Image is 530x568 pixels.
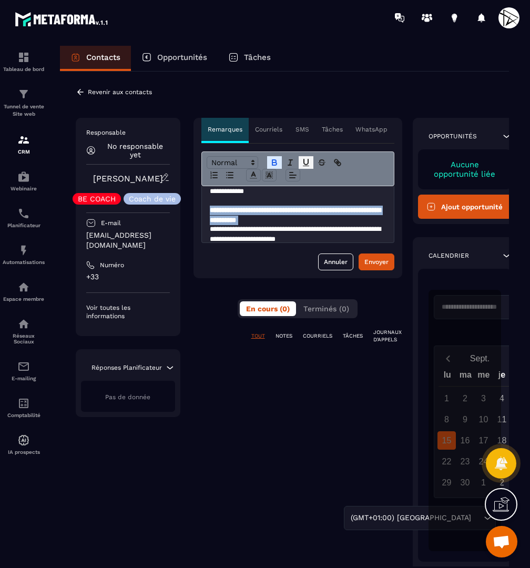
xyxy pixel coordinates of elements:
[429,132,477,140] p: Opportunités
[3,126,45,163] a: formationformationCRM
[429,251,469,260] p: Calendrier
[240,301,296,316] button: En cours (0)
[105,393,150,401] span: Pas de donnée
[86,272,170,282] p: +33
[86,128,170,137] p: Responsable
[93,174,163,184] a: [PERSON_NAME]
[17,170,30,183] img: automations
[364,257,389,267] div: Envoyer
[3,273,45,310] a: automationsautomationsEspace membre
[251,332,265,340] p: TOUT
[17,88,30,100] img: formation
[17,134,30,146] img: formation
[218,46,281,71] a: Tâches
[157,53,207,62] p: Opportunités
[15,9,109,28] img: logo
[3,389,45,426] a: accountantaccountantComptabilité
[131,46,218,71] a: Opportunités
[343,332,363,340] p: TÂCHES
[297,301,355,316] button: Terminés (0)
[3,163,45,199] a: automationsautomationsWebinaire
[86,303,170,320] p: Voir toutes les informations
[3,149,45,155] p: CRM
[3,333,45,344] p: Réseaux Sociaux
[348,512,473,524] span: (GMT+01:00) [GEOGRAPHIC_DATA]
[255,125,282,134] p: Courriels
[359,253,394,270] button: Envoyer
[17,51,30,64] img: formation
[373,329,402,343] p: JOURNAUX D'APPELS
[355,125,388,134] p: WhatsApp
[295,125,309,134] p: SMS
[303,305,349,313] span: Terminés (0)
[3,43,45,80] a: formationformationTableau de bord
[486,526,517,557] div: Ouvrir le chat
[129,195,176,202] p: Coach de vie
[3,296,45,302] p: Espace membre
[208,125,242,134] p: Remarques
[344,506,496,530] div: Search for option
[3,80,45,126] a: formationformationTunnel de vente Site web
[244,53,271,62] p: Tâches
[3,310,45,352] a: social-networksocial-networkRéseaux Sociaux
[246,305,290,313] span: En cours (0)
[3,412,45,418] p: Comptabilité
[60,46,131,71] a: Contacts
[3,222,45,228] p: Planificateur
[3,199,45,236] a: schedulerschedulerPlanificateur
[17,207,30,220] img: scheduler
[17,397,30,410] img: accountant
[101,219,121,227] p: E-mail
[86,53,120,62] p: Contacts
[493,368,511,386] div: je
[3,259,45,265] p: Automatisations
[418,195,512,219] button: Ajout opportunité
[3,103,45,118] p: Tunnel de vente Site web
[322,125,343,134] p: Tâches
[100,261,124,269] p: Numéro
[276,332,292,340] p: NOTES
[3,66,45,72] p: Tableau de bord
[493,431,511,450] div: 18
[17,244,30,257] img: automations
[17,318,30,330] img: social-network
[429,160,502,179] p: Aucune opportunité liée
[493,410,511,429] div: 11
[17,360,30,373] img: email
[3,186,45,191] p: Webinaire
[101,142,170,159] p: No responsable yet
[17,434,30,447] img: automations
[3,376,45,381] p: E-mailing
[303,332,332,340] p: COURRIELS
[318,253,353,270] button: Annuler
[3,449,45,455] p: IA prospects
[91,363,162,372] p: Réponses Planificateur
[17,281,30,293] img: automations
[493,389,511,408] div: 4
[88,88,152,96] p: Revenir aux contacts
[86,230,170,250] p: [EMAIL_ADDRESS][DOMAIN_NAME]
[3,352,45,389] a: emailemailE-mailing
[3,236,45,273] a: automationsautomationsAutomatisations
[78,195,116,202] p: BE COACH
